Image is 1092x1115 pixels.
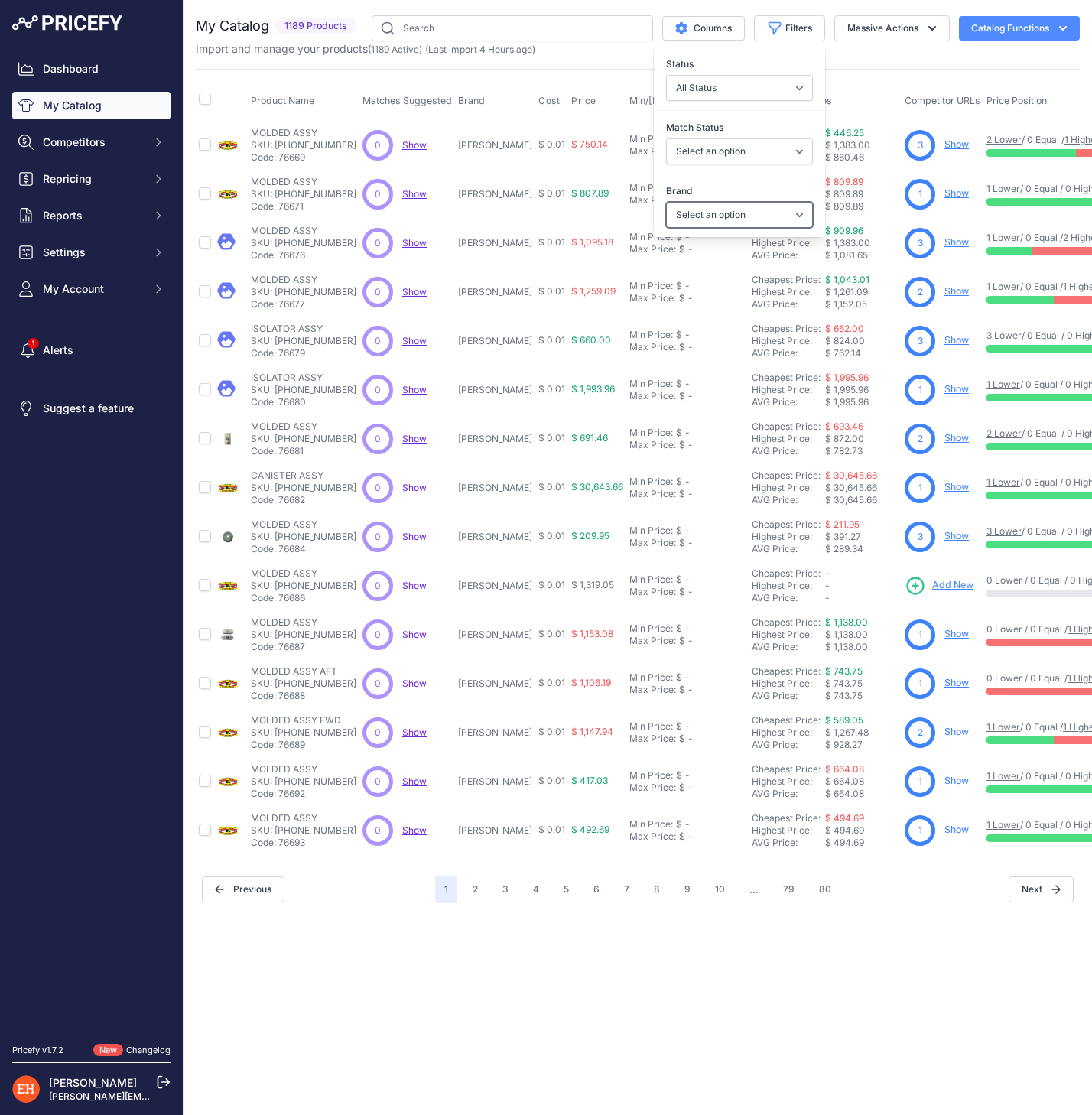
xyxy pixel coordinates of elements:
[402,286,427,297] span: Show
[682,280,690,292] div: -
[918,187,922,201] span: 1
[752,714,821,726] a: Cheapest Price:
[825,176,863,187] a: $ 809.89
[49,1091,284,1102] a: [PERSON_NAME][EMAIL_ADDRESS][DOMAIN_NAME]
[825,384,869,395] span: $ 1,995.96
[402,775,427,787] span: Show
[43,171,143,187] span: Repricing
[251,384,356,396] p: SKU: [PHONE_NUMBER]
[251,518,356,531] p: MOLDED ASSY
[825,347,899,359] div: $ 762.14
[458,95,485,106] span: Brand
[825,298,899,310] div: $ 1,152.05
[959,16,1080,41] button: Catalog Functions
[629,182,673,194] div: Min Price:
[375,138,381,152] span: 0
[752,237,825,249] div: Highest Price:
[752,372,821,383] a: Cheapest Price:
[402,824,427,836] span: Show
[12,92,171,119] a: My Catalog
[251,396,356,408] p: Code: 76680
[752,274,821,285] a: Cheapest Price:
[538,432,565,444] span: $ 0.01
[825,470,877,481] a: $ 30,645.66
[458,286,532,298] p: [PERSON_NAME]
[679,243,685,255] div: $
[944,334,969,346] a: Show
[752,298,825,310] div: AVG Price:
[754,15,825,41] button: Filters
[825,445,899,457] div: $ 782.73
[986,427,1022,439] a: 2 Lower
[538,138,565,150] span: $ 0.01
[402,482,427,493] span: Show
[402,580,427,591] a: Show
[986,819,1020,831] a: 1 Lower
[458,384,532,396] p: [PERSON_NAME]
[571,95,596,107] span: Price
[675,876,700,903] button: Go to page 9
[825,237,870,249] span: $ 1,383.00
[375,481,381,495] span: 0
[629,537,676,549] div: Max Price:
[679,439,685,451] div: $
[524,876,548,903] button: Go to page 4
[12,15,122,31] img: Pricefy Logo
[676,525,682,537] div: $
[918,138,923,152] span: 3
[944,824,969,835] a: Show
[676,476,682,488] div: $
[752,323,821,334] a: Cheapest Price:
[629,194,676,206] div: Max Price:
[402,384,427,395] a: Show
[629,378,673,390] div: Min Price:
[918,334,923,348] span: 3
[944,285,969,297] a: Show
[251,347,356,359] p: Code: 76679
[43,208,143,223] span: Reports
[918,236,923,250] span: 3
[402,433,427,444] a: Show
[752,518,821,530] a: Cheapest Price:
[251,95,314,106] span: Product Name
[986,379,1020,390] a: 1 Lower
[538,95,560,107] span: Cost
[463,876,487,903] button: Go to page 2
[825,188,863,200] span: $ 809.89
[402,678,427,689] span: Show
[944,481,969,492] a: Show
[629,243,676,255] div: Max Price:
[944,530,969,541] a: Show
[375,530,381,544] span: 0
[362,95,452,106] span: Matches Suggested
[251,494,356,506] p: Code: 76682
[944,677,969,688] a: Show
[251,433,356,445] p: SKU: [PHONE_NUMBER]
[986,232,1020,243] a: 1 Lower
[402,335,427,346] span: Show
[251,323,356,335] p: ISOLATOR ASSY
[12,336,171,364] a: Alerts
[402,188,427,200] a: Show
[685,537,693,549] div: -
[372,15,653,41] input: Search
[43,281,143,297] span: My Account
[629,280,673,292] div: Min Price:
[752,665,821,677] a: Cheapest Price:
[905,95,980,106] span: Competitor URLs
[752,494,825,506] div: AVG Price:
[825,372,869,383] a: $ 1,995.96
[685,341,693,353] div: -
[629,427,673,439] div: Min Price:
[251,298,356,310] p: Code: 76677
[571,138,608,150] span: $ 750.14
[825,433,864,444] span: $ 872.00
[538,530,565,541] span: $ 0.01
[571,383,615,395] span: $ 1,993.96
[666,184,813,199] label: Brand
[629,329,673,341] div: Min Price:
